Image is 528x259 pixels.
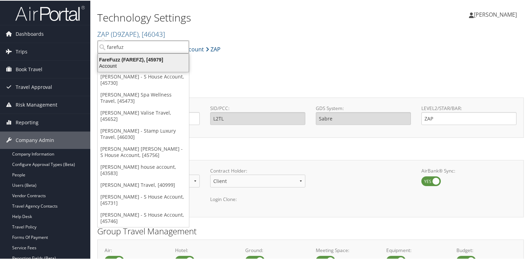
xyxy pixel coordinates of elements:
[15,5,85,21] img: airportal-logo.png
[98,160,189,178] a: [PERSON_NAME] house account, [43583]
[474,10,517,18] span: [PERSON_NAME]
[105,246,165,253] label: Air:
[210,195,305,202] label: Login Clone:
[386,246,446,253] label: Equipment:
[98,178,189,190] a: [PERSON_NAME] Travel, [40999]
[245,246,305,253] label: Ground:
[16,25,44,42] span: Dashboards
[98,70,189,88] a: [PERSON_NAME] - S House Account, [45730]
[139,29,165,38] span: , [ 46043 ]
[94,56,193,62] div: FareFuzz (FAREFZ), [45979]
[98,208,189,226] a: [PERSON_NAME] - S House Account, [45746]
[16,78,52,95] span: Travel Approval
[421,104,517,111] label: LEVEL2/STAR/BAR:
[98,142,189,160] a: [PERSON_NAME] [PERSON_NAME] - S House Account, [45756]
[98,190,189,208] a: [PERSON_NAME] - S House Account, [45731]
[210,167,305,174] label: Contract Holder:
[98,106,189,124] a: [PERSON_NAME] Valise Travel, [45652]
[98,124,189,142] a: [PERSON_NAME] - Stamp Luxury Travel, [46030]
[206,42,221,56] a: ZAP
[16,113,39,131] span: Reporting
[94,62,193,68] div: Account
[111,29,139,38] span: ( D9ZAPE )
[469,3,524,24] a: [PERSON_NAME]
[98,40,189,53] input: Search Accounts
[316,246,376,253] label: Meeting Space:
[98,88,189,106] a: [PERSON_NAME] Spa Wellness Travel, [45473]
[97,29,165,38] a: ZAP
[175,246,235,253] label: Hotel:
[16,42,27,60] span: Trips
[456,246,517,253] label: Budget:
[316,104,411,111] label: GDS System:
[16,95,57,113] span: Risk Management
[97,145,524,157] h2: Online Booking Tool
[97,225,524,236] h2: Group Travel Management
[16,60,42,77] span: Book Travel
[97,10,382,24] h1: Technology Settings
[16,131,54,148] span: Company Admin
[421,176,441,185] label: AirBank® Sync
[97,83,519,94] h2: GDS
[421,167,517,174] label: AirBank® Sync:
[210,104,305,111] label: SID/PCC:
